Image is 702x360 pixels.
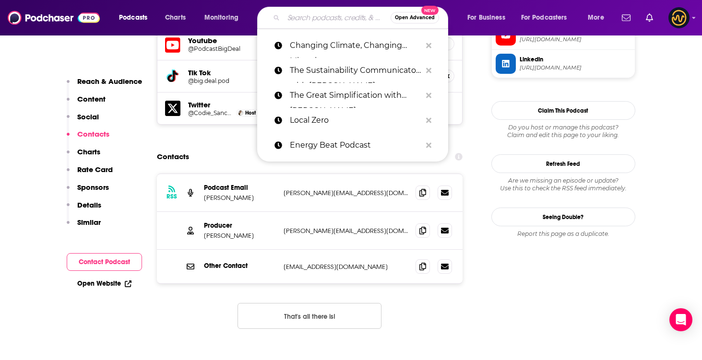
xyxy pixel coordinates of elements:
h3: RSS [167,193,177,200]
button: Social [67,112,99,130]
p: [PERSON_NAME] [204,194,276,202]
h5: Tik Tok [188,68,267,77]
a: Changing Climate, Changing Migration [257,33,448,58]
button: open menu [581,10,616,25]
a: Seeing Double? [491,208,635,226]
span: https://www.linkedin.com/in/codiesanchez [520,64,631,71]
img: Podchaser - Follow, Share and Rate Podcasts [8,9,100,27]
span: Host [245,110,256,116]
button: Open AdvancedNew [391,12,439,23]
button: open menu [461,10,517,25]
a: @Codie_Sanchez [188,109,234,116]
p: [PERSON_NAME] [204,232,276,240]
p: Content [77,94,106,104]
p: Energy Beat Podcast [290,133,421,158]
span: For Podcasters [521,11,567,24]
div: Search podcasts, credits, & more... [266,7,457,29]
a: Charts [159,10,191,25]
p: Charts [77,147,100,156]
button: Details [67,200,101,218]
span: Monitoring [204,11,238,24]
p: Reach & Audience [77,77,142,86]
p: Sponsors [77,183,109,192]
p: The Sustainability Communicator with Mike Hower [290,58,421,83]
p: The Great Simplification with Nate Hagens [290,83,421,108]
h5: Youtube [188,36,267,45]
div: Claim and edit this page to your liking. [491,124,635,139]
button: Reach & Audience [67,77,142,94]
a: Local Zero [257,108,448,133]
span: New [421,6,439,15]
button: Show profile menu [668,7,690,28]
p: Local Zero [290,108,421,133]
a: Show notifications dropdown [618,10,634,26]
a: Open Website [77,279,131,288]
h2: Contacts [157,148,189,166]
span: Charts [165,11,186,24]
button: Rate Card [67,165,113,183]
span: https://www.youtube.com/@PodcastBigDeal [520,36,631,43]
p: Producer [204,221,276,230]
span: For Business [467,11,505,24]
p: Social [77,112,99,121]
img: User Profile [668,7,690,28]
p: Changing Climate, Changing Migration [290,33,421,58]
button: Refresh Feed [491,154,635,173]
input: Search podcasts, credits, & more... [284,10,391,25]
button: open menu [515,10,581,25]
span: Logged in as LowerStreet [668,7,690,28]
a: Show notifications dropdown [642,10,657,26]
div: Open Intercom Messenger [669,308,692,331]
a: @PodcastBigDeal [188,45,267,52]
button: Content [67,94,106,112]
button: Claim This Podcast [491,101,635,120]
p: Details [77,200,101,209]
button: Similar [67,218,101,235]
p: [EMAIL_ADDRESS][DOMAIN_NAME] [284,263,408,271]
a: The Great Simplification with [PERSON_NAME] [257,83,448,108]
h5: Twitter [188,100,267,109]
span: More [588,11,604,24]
p: Podcast Email [204,184,276,192]
button: Contacts [67,129,109,147]
a: YouTube[URL][DOMAIN_NAME] [496,25,631,46]
p: Similar [77,218,101,227]
p: Contacts [77,129,109,139]
span: Podcasts [119,11,147,24]
button: Sponsors [67,183,109,200]
span: Do you host or manage this podcast? [491,124,635,131]
button: open menu [112,10,160,25]
div: Report this page as a duplicate. [491,230,635,238]
a: The Sustainability Communicator with [PERSON_NAME] [257,58,448,83]
p: [PERSON_NAME][EMAIL_ADDRESS][DOMAIN_NAME] [284,227,408,235]
span: Open Advanced [395,15,435,20]
a: @big.deal.pod [188,77,267,84]
p: [PERSON_NAME][EMAIL_ADDRESS][DOMAIN_NAME] [284,189,408,197]
span: Linkedin [520,55,631,64]
button: Charts [67,147,100,165]
a: Energy Beat Podcast [257,133,448,158]
button: open menu [198,10,251,25]
button: Contact Podcast [67,253,142,271]
p: Rate Card [77,165,113,174]
p: Other Contact [204,262,276,270]
a: Linkedin[URL][DOMAIN_NAME] [496,54,631,74]
button: Nothing here. [238,303,381,329]
img: Codie Sanchez [238,110,243,116]
div: Are we missing an episode or update? Use this to check the RSS feed immediately. [491,177,635,192]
